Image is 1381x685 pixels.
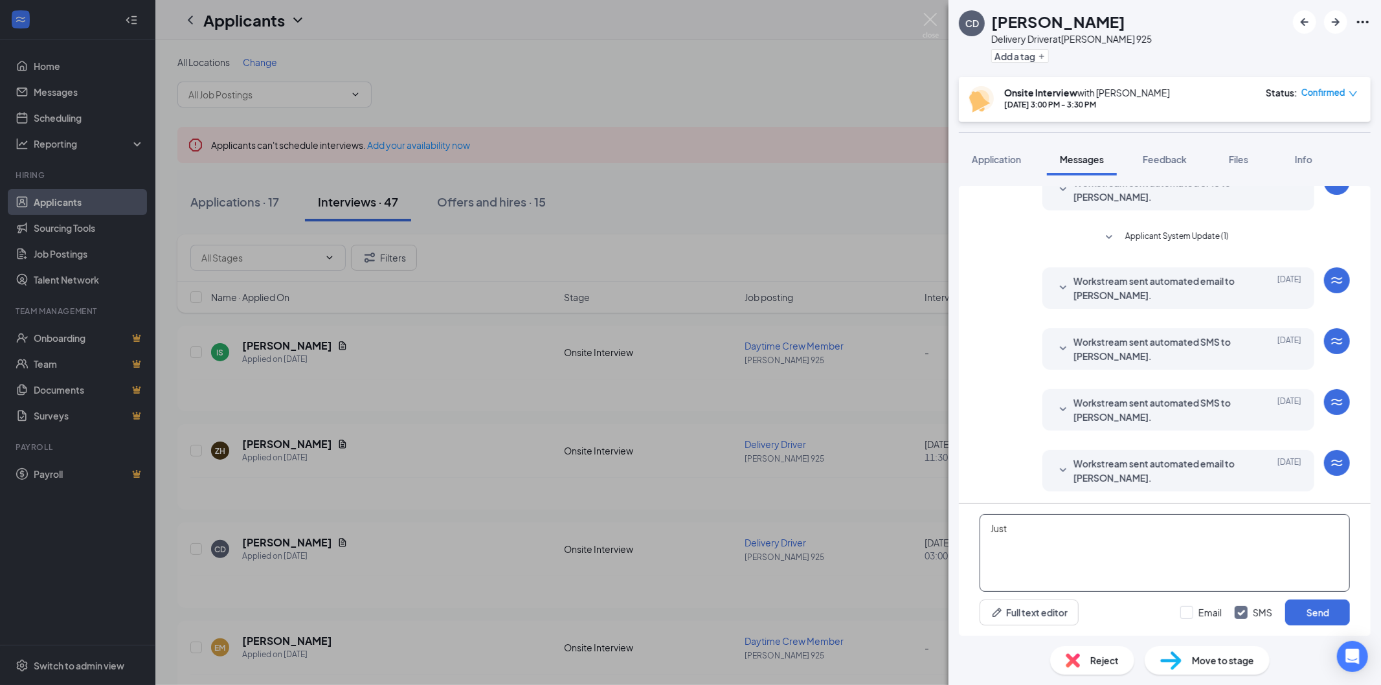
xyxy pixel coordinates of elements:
button: PlusAdd a tag [991,49,1049,63]
span: [DATE] [1277,456,1301,485]
span: Workstream sent automated email to [PERSON_NAME]. [1073,456,1243,485]
span: [DATE] [1277,274,1301,302]
span: Reject [1090,653,1119,668]
svg: WorkstreamLogo [1329,333,1345,349]
svg: SmallChevronDown [1055,182,1071,197]
span: Messages [1060,153,1104,165]
div: Delivery Driver at [PERSON_NAME] 925 [991,32,1152,45]
svg: SmallChevronDown [1055,341,1071,357]
svg: Ellipses [1355,14,1371,30]
span: Feedback [1143,153,1187,165]
svg: WorkstreamLogo [1329,394,1345,410]
button: Send [1285,600,1350,625]
span: Workstream sent automated email to [PERSON_NAME]. [1073,274,1243,302]
span: Move to stage [1192,653,1254,668]
span: down [1349,89,1358,98]
svg: SmallChevronDown [1055,280,1071,296]
button: Full text editorPen [980,600,1079,625]
svg: ArrowRight [1328,14,1343,30]
svg: SmallChevronDown [1055,402,1071,418]
svg: Pen [991,606,1004,619]
span: Files [1229,153,1248,165]
div: Open Intercom Messenger [1337,641,1368,672]
svg: WorkstreamLogo [1329,273,1345,288]
svg: SmallChevronDown [1055,463,1071,478]
textarea: Just [980,514,1350,592]
span: Workstream sent automated SMS to [PERSON_NAME]. [1073,175,1243,204]
span: Workstream sent automated SMS to [PERSON_NAME]. [1073,335,1243,363]
svg: ArrowLeftNew [1297,14,1312,30]
span: [DATE] [1277,335,1301,363]
div: Status : [1266,86,1297,99]
span: Workstream sent automated SMS to [PERSON_NAME]. [1073,396,1243,424]
h1: [PERSON_NAME] [991,10,1125,32]
div: with [PERSON_NAME] [1004,86,1170,99]
button: SmallChevronDownApplicant System Update (1) [1101,230,1229,245]
div: [DATE] 3:00 PM - 3:30 PM [1004,99,1170,110]
div: CD [965,17,979,30]
span: Applicant System Update (1) [1125,230,1229,245]
svg: Plus [1038,52,1046,60]
span: [DATE] [1277,396,1301,424]
b: Onsite Interview [1004,87,1077,98]
button: ArrowRight [1324,10,1347,34]
span: Info [1295,153,1312,165]
span: [DATE] [1277,175,1301,204]
svg: WorkstreamLogo [1329,455,1345,471]
span: Application [972,153,1021,165]
svg: SmallChevronDown [1101,230,1117,245]
button: ArrowLeftNew [1293,10,1316,34]
span: Confirmed [1301,86,1345,99]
